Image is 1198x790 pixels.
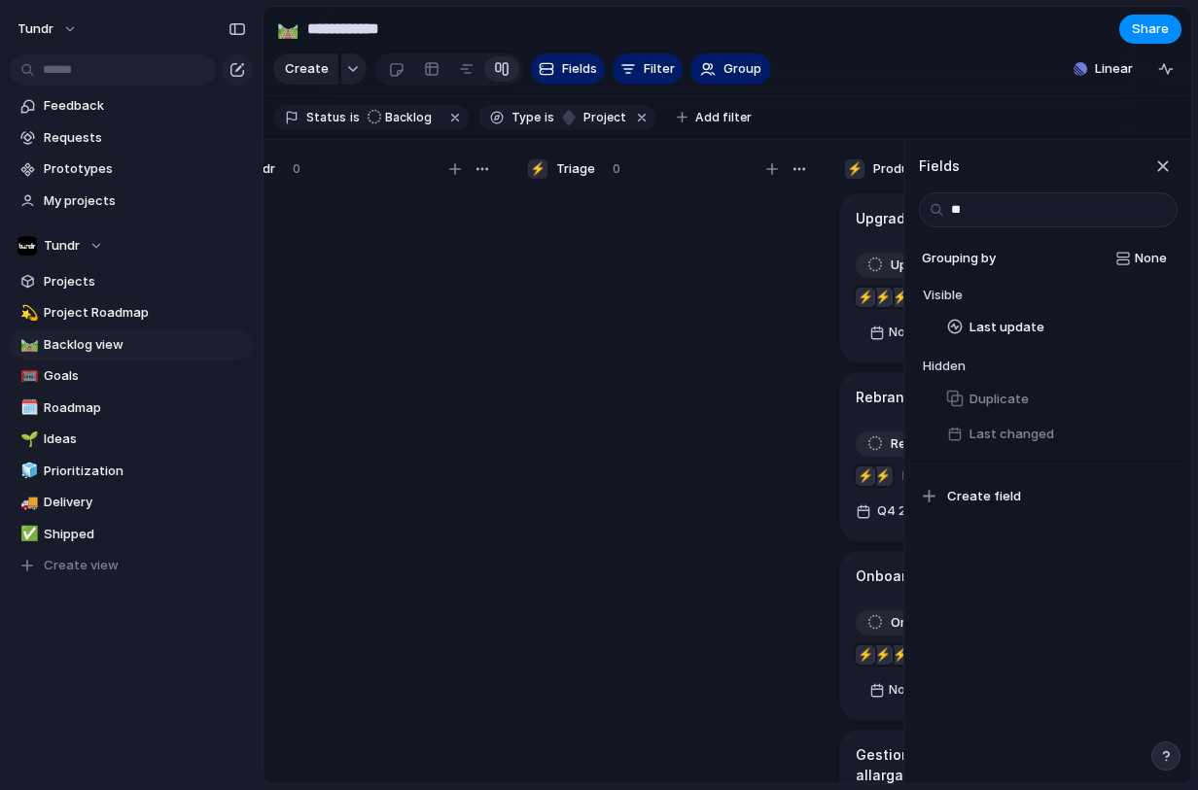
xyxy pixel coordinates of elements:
button: ✅ [18,525,37,544]
div: 🗓️ [20,396,34,419]
div: 🛤️ [277,16,299,42]
button: Create field [913,480,1183,513]
h1: Gestione Principio [PERSON_NAME] allargato [856,744,1109,785]
button: ⚡⚡⚡ [851,282,1119,313]
span: is [350,109,360,126]
button: project [556,107,630,128]
span: Prototypes [44,159,246,179]
span: Q4 2025 [872,499,934,523]
a: 🌱Ideas [10,425,253,454]
button: Create [273,53,338,85]
button: Last changed [938,419,1178,450]
button: Add filter [665,104,763,131]
div: ⚡ [856,466,875,486]
a: ✅Shipped [10,520,253,549]
span: Roadmap [44,398,246,418]
button: 🥅 [18,366,37,386]
span: Onboarding self-service webapp [891,613,1075,633]
button: NoTarget date [864,317,983,348]
div: Onboarding self-service webappOnboarding self-service webapp⚡⚡⚡NoTarget date [839,551,1125,720]
div: ⚡ [856,645,875,665]
div: ⚡ [873,466,893,486]
button: Last update [938,312,1178,343]
span: Last changed [969,425,1054,444]
span: Projects [44,272,246,292]
span: Shipped [44,525,246,544]
button: Tundr [10,231,253,260]
button: Filter [613,53,683,85]
span: Backlog view [44,335,246,355]
div: 🥅 [20,365,34,388]
button: Backlog [362,107,443,128]
span: Linear [1095,59,1133,79]
span: Type [511,109,541,126]
h1: Onboarding self-service webapp [856,566,1083,587]
a: Onboarding self-service webapp [856,610,1109,635]
span: is [545,109,554,126]
a: 🛤️Backlog view [10,330,253,360]
button: 🚚 [18,493,37,512]
a: 🗓️Roadmap [10,394,253,423]
button: ⚡⚡⚡ [851,639,1119,670]
button: Q4 2025 [851,496,939,527]
span: Rebranding App e Webapp [891,434,1052,454]
span: Prioritization [44,462,246,481]
a: My projects [10,187,253,216]
span: project [578,109,626,126]
div: Rebranding App e WebappRebranding App e Webapp⚡⚡Friedays,Product & DesignQ4 2025 [839,372,1125,541]
span: Add filter [695,109,752,126]
button: 🧊 [18,462,37,481]
div: Upgrade Companies PianoUpgrade Companies Piano⚡⚡⚡NoTarget date [839,193,1125,362]
span: Status [306,109,346,126]
button: is [346,107,364,128]
a: 🚚Delivery [10,488,253,517]
span: Fields [562,59,597,79]
a: Requests [10,123,253,153]
h4: Visible [923,286,1178,305]
span: None [1135,249,1167,268]
button: Linear [1066,54,1141,84]
button: Tundr [9,14,88,45]
span: Share [1132,19,1169,39]
a: 💫Project Roadmap [10,298,253,327]
div: 🚚 [20,492,34,514]
a: Prototypes [10,155,253,184]
div: ⚡ [891,288,910,307]
span: Backlog [385,109,432,126]
span: My projects [44,191,246,211]
button: Fields [531,53,605,85]
span: Duplicate [969,390,1029,409]
span: No Target date [889,680,978,700]
div: ⚡ [528,159,547,179]
div: 🛤️ [20,333,34,356]
div: 🌱 [20,429,34,451]
span: Product & Design [873,159,978,179]
span: Project Roadmap [44,303,246,323]
button: 🗓️ [18,398,37,418]
span: Create [285,59,329,79]
a: 🧊Prioritization [10,457,253,486]
span: Tundr [18,19,53,39]
button: Create view [10,551,253,580]
span: Grouping by [918,249,996,268]
span: Upgrade Companies Piano [891,256,1052,275]
a: Feedback [10,91,253,120]
span: Create field [947,487,1021,506]
button: 💫 [18,303,37,323]
div: 🧊 [20,460,34,482]
span: 0 [613,159,620,179]
span: Group [723,59,761,79]
a: 🥅Goals [10,361,253,391]
span: Goals [44,366,246,386]
div: ⚡ [873,288,893,307]
button: NoTarget date [864,674,983,705]
h4: Hidden [923,357,1178,376]
span: Friedays , Product & Design [902,466,1063,486]
span: Filter [644,59,675,79]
